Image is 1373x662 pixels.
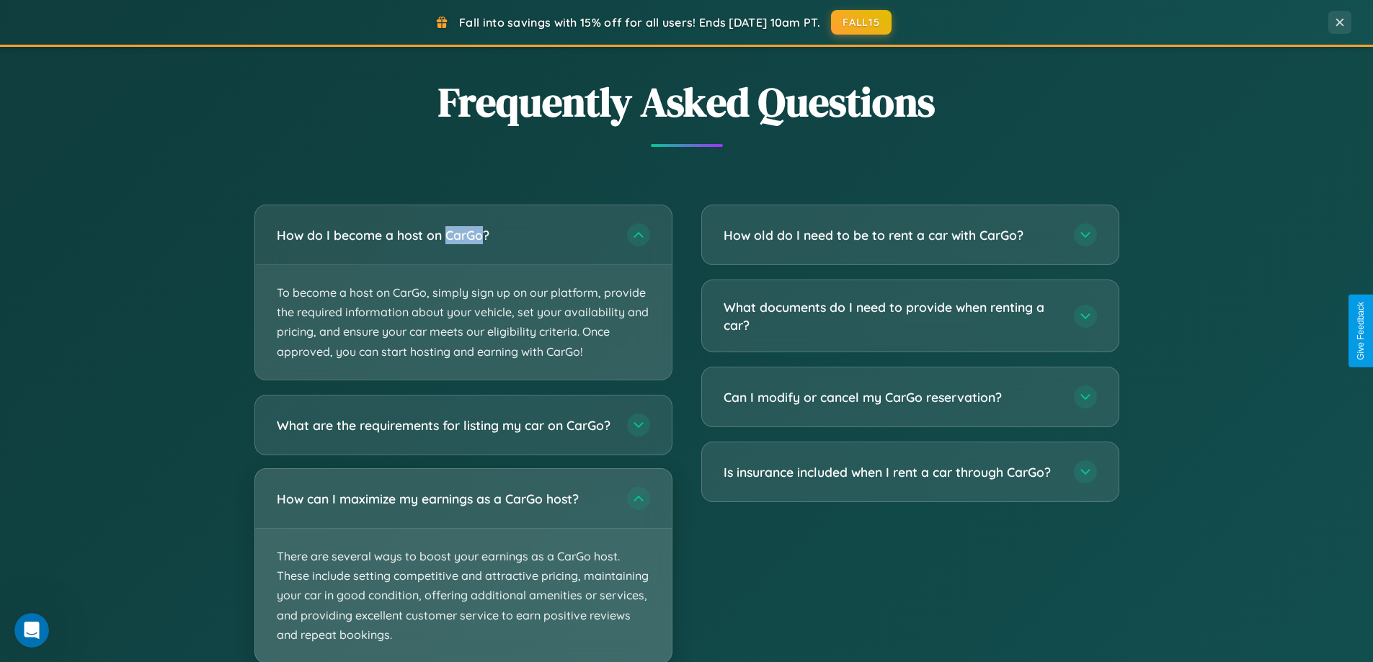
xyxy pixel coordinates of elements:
[277,226,613,244] h3: How do I become a host on CarGo?
[459,15,820,30] span: Fall into savings with 15% off for all users! Ends [DATE] 10am PT.
[1356,302,1366,360] div: Give Feedback
[831,10,892,35] button: FALL15
[277,489,613,507] h3: How can I maximize my earnings as a CarGo host?
[255,265,672,380] p: To become a host on CarGo, simply sign up on our platform, provide the required information about...
[254,74,1119,130] h2: Frequently Asked Questions
[14,613,49,648] iframe: Intercom live chat
[724,463,1059,481] h3: Is insurance included when I rent a car through CarGo?
[724,388,1059,406] h3: Can I modify or cancel my CarGo reservation?
[724,226,1059,244] h3: How old do I need to be to rent a car with CarGo?
[277,416,613,434] h3: What are the requirements for listing my car on CarGo?
[724,298,1059,334] h3: What documents do I need to provide when renting a car?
